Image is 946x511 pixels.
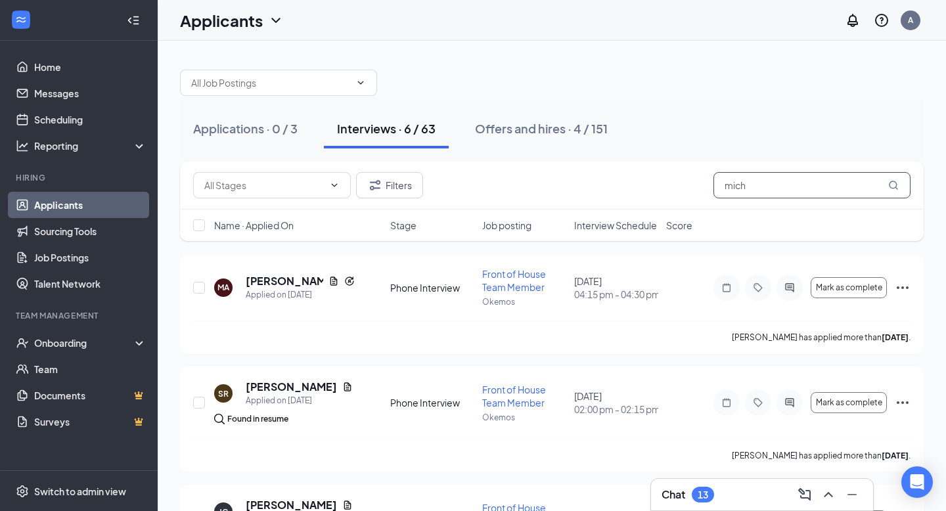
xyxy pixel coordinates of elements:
svg: Ellipses [895,280,911,296]
div: Hiring [16,172,144,183]
svg: Minimize [844,487,860,502]
svg: ComposeMessage [797,487,813,502]
a: Messages [34,80,146,106]
svg: ChevronUp [821,487,836,502]
button: ComposeMessage [794,484,815,505]
a: Home [34,54,146,80]
button: Mark as complete [811,277,887,298]
a: Talent Network [34,271,146,297]
button: Filter Filters [356,172,423,198]
svg: Ellipses [895,395,911,411]
div: MA [217,282,229,293]
div: Reporting [34,139,147,152]
div: [DATE] [574,275,658,301]
span: Job posting [482,219,531,232]
svg: Tag [750,397,766,408]
div: Interviews · 6 / 63 [337,120,436,137]
svg: Tag [750,282,766,293]
a: Sourcing Tools [34,218,146,244]
svg: ChevronDown [329,180,340,190]
div: Open Intercom Messenger [901,466,933,498]
div: [DATE] [574,389,658,416]
svg: Analysis [16,139,29,152]
a: Applicants [34,192,146,218]
svg: Note [719,397,734,408]
svg: WorkstreamLogo [14,13,28,26]
svg: Note [719,282,734,293]
div: Onboarding [34,336,135,349]
svg: Collapse [127,14,140,27]
a: Job Postings [34,244,146,271]
svg: Settings [16,485,29,498]
svg: Reapply [344,276,355,286]
svg: ActiveChat [782,397,798,408]
div: A [908,14,913,26]
svg: ActiveChat [782,282,798,293]
svg: UserCheck [16,336,29,349]
div: Found in resume [227,412,288,426]
input: All Job Postings [191,76,350,90]
img: search.bf7aa3482b7795d4f01b.svg [214,414,225,424]
div: Applied on [DATE] [246,394,353,407]
div: Team Management [16,310,144,321]
p: [PERSON_NAME] has applied more than . [732,450,911,461]
svg: MagnifyingGlass [888,180,899,190]
span: Interview Schedule [574,219,657,232]
h1: Applicants [180,9,263,32]
h5: [PERSON_NAME] [246,380,337,394]
div: SR [218,388,229,399]
h3: Chat [662,487,685,502]
svg: Document [328,276,339,286]
div: Phone Interview [390,396,474,409]
span: Name · Applied On [214,219,294,232]
span: Score [666,219,692,232]
b: [DATE] [882,332,909,342]
span: 02:00 pm - 02:15 pm [574,403,658,416]
svg: Notifications [845,12,861,28]
span: Mark as complete [816,398,882,407]
svg: Document [342,500,353,510]
span: Front of House Team Member [482,268,546,293]
a: SurveysCrown [34,409,146,435]
p: Okemos [482,296,566,307]
b: [DATE] [882,451,909,460]
span: Mark as complete [816,283,882,292]
div: Applied on [DATE] [246,288,355,301]
input: All Stages [204,178,324,192]
a: Team [34,356,146,382]
a: DocumentsCrown [34,382,146,409]
input: Search in interviews [713,172,911,198]
p: [PERSON_NAME] has applied more than . [732,332,911,343]
p: Okemos [482,412,566,423]
a: Scheduling [34,106,146,133]
div: 13 [698,489,708,500]
button: ChevronUp [818,484,839,505]
svg: ChevronDown [355,78,366,88]
button: Minimize [842,484,863,505]
span: 04:15 pm - 04:30 pm [574,288,658,301]
svg: QuestionInfo [874,12,890,28]
svg: Filter [367,177,383,193]
div: Phone Interview [390,281,474,294]
button: Mark as complete [811,392,887,413]
span: Stage [390,219,417,232]
svg: Document [342,382,353,392]
svg: ChevronDown [268,12,284,28]
span: Front of House Team Member [482,384,546,409]
div: Applications · 0 / 3 [193,120,298,137]
div: Offers and hires · 4 / 151 [475,120,608,137]
h5: [PERSON_NAME] [246,274,323,288]
div: Switch to admin view [34,485,126,498]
